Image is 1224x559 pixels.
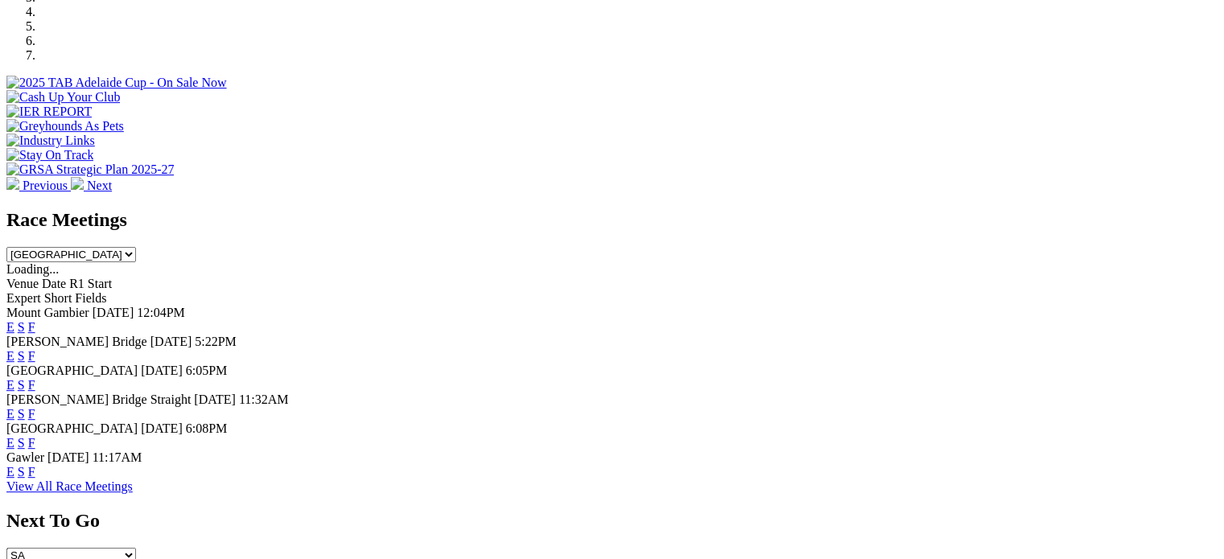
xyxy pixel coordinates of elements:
[6,179,71,192] a: Previous
[6,76,227,90] img: 2025 TAB Adelaide Cup - On Sale Now
[6,306,89,319] span: Mount Gambier
[186,364,228,377] span: 6:05PM
[6,450,44,464] span: Gawler
[6,335,147,348] span: [PERSON_NAME] Bridge
[28,320,35,334] a: F
[18,436,25,450] a: S
[6,465,14,479] a: E
[6,291,41,305] span: Expert
[6,162,174,177] img: GRSA Strategic Plan 2025-27
[194,393,236,406] span: [DATE]
[186,421,228,435] span: 6:08PM
[28,465,35,479] a: F
[6,436,14,450] a: E
[141,421,183,435] span: [DATE]
[87,179,112,192] span: Next
[6,90,120,105] img: Cash Up Your Club
[18,349,25,363] a: S
[141,364,183,377] span: [DATE]
[28,407,35,421] a: F
[47,450,89,464] span: [DATE]
[6,364,138,377] span: [GEOGRAPHIC_DATA]
[6,134,95,148] img: Industry Links
[93,450,142,464] span: 11:17AM
[75,291,106,305] span: Fields
[28,378,35,392] a: F
[195,335,237,348] span: 5:22PM
[6,320,14,334] a: E
[18,407,25,421] a: S
[23,179,68,192] span: Previous
[6,177,19,190] img: chevron-left-pager-white.svg
[6,378,14,392] a: E
[150,335,192,348] span: [DATE]
[44,291,72,305] span: Short
[71,177,84,190] img: chevron-right-pager-white.svg
[6,421,138,435] span: [GEOGRAPHIC_DATA]
[137,306,185,319] span: 12:04PM
[6,349,14,363] a: E
[6,119,124,134] img: Greyhounds As Pets
[239,393,289,406] span: 11:32AM
[28,349,35,363] a: F
[6,262,59,276] span: Loading...
[18,320,25,334] a: S
[6,209,1218,231] h2: Race Meetings
[6,148,93,162] img: Stay On Track
[6,105,92,119] img: IER REPORT
[6,510,1218,532] h2: Next To Go
[18,378,25,392] a: S
[42,277,66,290] span: Date
[6,479,133,493] a: View All Race Meetings
[69,277,112,290] span: R1 Start
[6,393,191,406] span: [PERSON_NAME] Bridge Straight
[6,277,39,290] span: Venue
[18,465,25,479] a: S
[71,179,112,192] a: Next
[93,306,134,319] span: [DATE]
[6,407,14,421] a: E
[28,436,35,450] a: F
